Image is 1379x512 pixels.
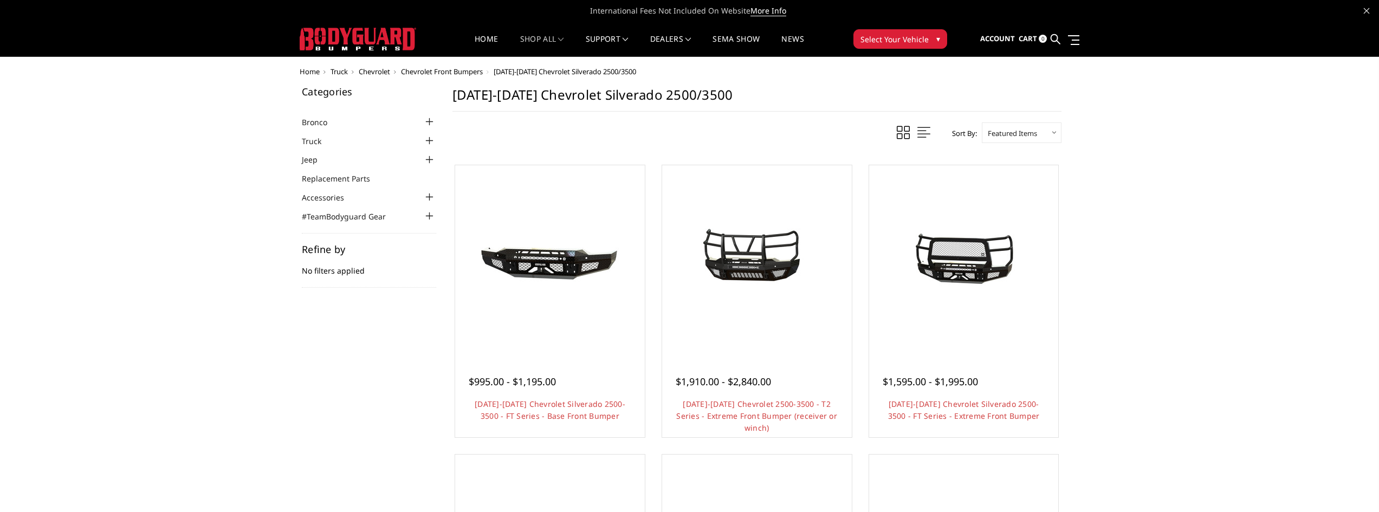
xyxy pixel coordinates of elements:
[469,375,556,388] span: $995.00 - $1,195.00
[331,67,348,76] a: Truck
[1019,34,1037,43] span: Cart
[676,375,771,388] span: $1,910.00 - $2,840.00
[475,35,498,56] a: Home
[302,192,358,203] a: Accessories
[860,34,929,45] span: Select Your Vehicle
[302,87,436,96] h5: Categories
[883,375,978,388] span: $1,595.00 - $1,995.00
[302,244,436,288] div: No filters applied
[302,244,436,254] h5: Refine by
[980,24,1015,54] a: Account
[300,67,320,76] a: Home
[494,67,636,76] span: [DATE]-[DATE] Chevrolet Silverado 2500/3500
[302,116,341,128] a: Bronco
[302,154,331,165] a: Jeep
[946,125,977,141] label: Sort By:
[750,5,786,16] a: More Info
[586,35,629,56] a: Support
[888,399,1040,421] a: [DATE]-[DATE] Chevrolet Silverado 2500-3500 - FT Series - Extreme Front Bumper
[475,399,625,421] a: [DATE]-[DATE] Chevrolet Silverado 2500-3500 - FT Series - Base Front Bumper
[980,34,1015,43] span: Account
[300,28,416,50] img: BODYGUARD BUMPERS
[936,33,940,44] span: ▾
[302,173,384,184] a: Replacement Parts
[458,168,642,352] a: 2020-2023 Chevrolet Silverado 2500-3500 - FT Series - Base Front Bumper 2020-2023 Chevrolet Silve...
[359,67,390,76] a: Chevrolet
[665,168,849,352] a: 2020-2023 Chevrolet 2500-3500 - T2 Series - Extreme Front Bumper (receiver or winch) 2020-2023 Ch...
[713,35,760,56] a: SEMA Show
[872,168,1056,352] a: 2020-2023 Chevrolet Silverado 2500-3500 - FT Series - Extreme Front Bumper 2020-2023 Chevrolet Si...
[302,211,399,222] a: #TeamBodyguard Gear
[302,135,335,147] a: Truck
[853,29,947,49] button: Select Your Vehicle
[650,35,691,56] a: Dealers
[452,87,1061,112] h1: [DATE]-[DATE] Chevrolet Silverado 2500/3500
[676,399,837,433] a: [DATE]-[DATE] Chevrolet 2500-3500 - T2 Series - Extreme Front Bumper (receiver or winch)
[1019,24,1047,54] a: Cart 0
[1039,35,1047,43] span: 0
[401,67,483,76] a: Chevrolet Front Bumpers
[520,35,564,56] a: shop all
[781,35,804,56] a: News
